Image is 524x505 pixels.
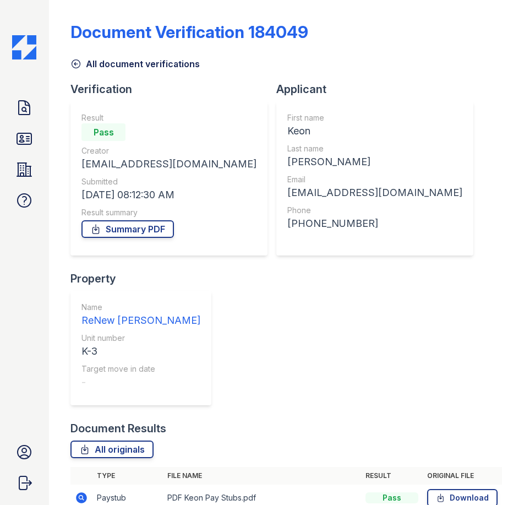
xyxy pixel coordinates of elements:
div: Creator [81,145,256,156]
div: Applicant [276,82,482,97]
th: Original file [423,467,502,485]
div: Last name [287,143,462,154]
div: Phone [287,205,462,216]
div: [PERSON_NAME] [287,154,462,170]
div: [EMAIL_ADDRESS][DOMAIN_NAME] [287,185,462,200]
iframe: chat widget [478,461,513,494]
th: File name [163,467,361,485]
div: Pass [81,123,125,141]
div: Verification [70,82,276,97]
th: Type [92,467,163,485]
div: First name [287,112,462,123]
div: ReNew [PERSON_NAME] [81,313,200,328]
div: [PHONE_NUMBER] [287,216,462,231]
div: [DATE] 08:12:30 AM [81,187,256,203]
a: Summary PDF [81,220,174,238]
th: Result [361,467,423,485]
a: Name ReNew [PERSON_NAME] [81,302,200,328]
div: Result [81,112,256,123]
div: Unit number [81,333,200,344]
a: All document verifications [70,57,200,70]
div: Property [70,271,220,286]
div: Target move in date [81,363,200,374]
div: - [81,374,200,390]
div: Pass [365,492,418,503]
div: Submitted [81,176,256,187]
div: Result summary [81,207,256,218]
div: Email [287,174,462,185]
a: All originals [70,441,154,458]
div: [EMAIL_ADDRESS][DOMAIN_NAME] [81,156,256,172]
div: Document Results [70,421,166,436]
div: K-3 [81,344,200,359]
div: Keon [287,123,462,139]
img: CE_Icon_Blue-c292c112584629df590d857e76928e9f676e5b41ef8f769ba2f05ee15b207248.png [12,35,36,59]
div: Document Verification 184049 [70,22,308,42]
div: Name [81,302,200,313]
